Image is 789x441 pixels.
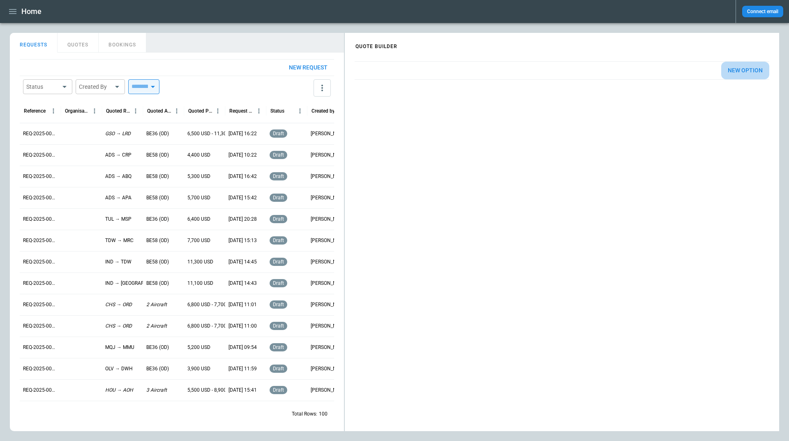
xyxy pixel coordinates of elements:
[48,106,59,116] button: Reference column menu
[146,301,167,308] p: 2 Aircraft
[105,365,133,372] p: OLV → DWH
[295,106,305,116] button: Status column menu
[311,387,345,394] p: [PERSON_NAME]
[271,152,286,158] span: draft
[105,152,131,159] p: ADS → CRP
[187,194,210,201] p: 5,700 USD
[187,365,210,372] p: 3,900 USD
[105,387,133,394] p: HOU → AOH
[311,130,345,137] p: [PERSON_NAME]
[105,237,134,244] p: TDW → MRC
[105,280,168,287] p: IND → [GEOGRAPHIC_DATA]
[187,130,240,137] p: 6,500 USD - 11,300 USD
[271,366,286,372] span: draft
[187,237,210,244] p: 7,700 USD
[23,152,58,159] p: REQ-2025-000250
[146,237,169,244] p: BE58 (OD)
[146,344,169,351] p: BE36 (OD)
[105,173,131,180] p: ADS → ABQ
[311,237,345,244] p: [PERSON_NAME]
[254,106,264,116] button: Request Created At (UTC-05:00) column menu
[292,411,317,418] p: Total Rows:
[105,301,132,308] p: CHS → ORD
[311,216,345,223] p: [PERSON_NAME]
[311,301,345,308] p: [PERSON_NAME]
[228,130,257,137] p: [DATE] 16:22
[187,259,213,266] p: 11,300 USD
[23,365,58,372] p: REQ-2025-000240
[146,365,169,372] p: BE36 (OD)
[311,194,345,201] p: [PERSON_NAME]
[314,79,331,97] button: more
[188,108,212,114] div: Quoted Price
[146,173,169,180] p: BE58 (OD)
[271,280,286,286] span: draft
[311,344,345,351] p: [PERSON_NAME]
[105,259,131,266] p: IND → TDW
[23,344,58,351] p: REQ-2025-000241
[187,173,210,180] p: 5,300 USD
[271,302,286,307] span: draft
[228,237,257,244] p: [DATE] 15:13
[271,173,286,179] span: draft
[79,83,112,91] div: Created By
[146,130,169,137] p: BE36 (OD)
[271,216,286,222] span: draft
[228,365,257,372] p: [DATE] 11:59
[271,259,286,265] span: draft
[721,62,769,79] button: New Option
[147,108,171,114] div: Quoted Aircraft
[228,173,257,180] p: [DATE] 16:42
[228,387,257,394] p: [DATE] 15:41
[311,259,345,266] p: [PERSON_NAME]
[65,108,89,114] div: Organisation
[271,344,286,350] span: draft
[105,130,131,137] p: GSO → LRD
[23,216,58,223] p: REQ-2025-000247
[228,259,257,266] p: [DATE] 14:45
[58,33,99,53] button: QUOTES
[23,259,58,266] p: REQ-2025-000245
[271,387,286,393] span: draft
[23,323,58,330] p: REQ-2025-000242
[146,259,169,266] p: BE58 (OD)
[311,173,345,180] p: [PERSON_NAME]
[187,301,237,308] p: 6,800 USD - 7,700 USD
[23,387,58,394] p: REQ-2025-000239
[346,35,407,53] h4: QUOTE BUILDER
[228,194,257,201] p: [DATE] 15:42
[311,323,345,330] p: [PERSON_NAME]
[345,55,779,86] div: scrollable content
[212,106,223,116] button: Quoted Price column menu
[228,152,257,159] p: [DATE] 10:22
[23,194,58,201] p: REQ-2025-000248
[319,411,328,418] p: 100
[228,301,257,308] p: [DATE] 11:01
[271,195,286,201] span: draft
[187,216,210,223] p: 6,400 USD
[271,238,286,243] span: draft
[187,323,237,330] p: 6,800 USD - 7,700 USD
[130,106,141,116] button: Quoted Route column menu
[99,33,146,53] button: BOOKINGS
[228,323,257,330] p: [DATE] 11:00
[89,106,100,116] button: Organisation column menu
[105,194,131,201] p: ADS → APA
[311,365,345,372] p: [PERSON_NAME]
[146,280,169,287] p: BE58 (OD)
[23,301,58,308] p: REQ-2025-000243
[23,237,58,244] p: REQ-2025-000246
[228,344,257,351] p: [DATE] 09:54
[187,387,237,394] p: 5,500 USD - 8,900 USD
[187,280,213,287] p: 11,100 USD
[187,152,210,159] p: 4,400 USD
[105,323,132,330] p: CHS → ORD
[105,344,134,351] p: MQJ → MMU
[271,131,286,136] span: draft
[146,216,169,223] p: BE36 (OD)
[21,7,42,16] h1: Home
[24,108,46,114] div: Reference
[23,130,58,137] p: REQ-2025-000251
[311,280,345,287] p: [PERSON_NAME]
[23,173,58,180] p: REQ-2025-000249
